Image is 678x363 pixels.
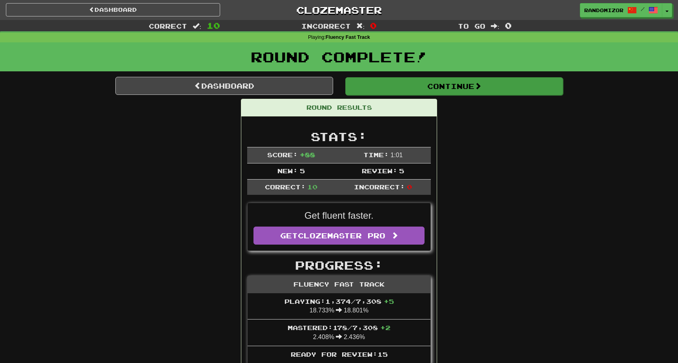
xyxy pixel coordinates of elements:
[584,7,623,14] span: randomizor
[345,77,563,95] button: Continue
[399,167,404,174] span: 5
[6,3,220,16] a: Dashboard
[247,130,431,143] h2: Stats:
[207,21,220,30] span: 10
[248,276,430,293] div: Fluency Fast Track
[370,21,377,30] span: 0
[291,350,388,358] span: Ready for Review: 15
[300,167,305,174] span: 5
[115,77,333,95] a: Dashboard
[288,324,390,331] span: Mastered: 178 / 7,308
[301,22,351,30] span: Incorrect
[326,34,370,40] strong: Fluency Fast Track
[267,151,298,158] span: Score:
[356,23,365,29] span: :
[458,22,485,30] span: To go
[300,151,315,158] span: + 88
[284,298,394,305] span: Playing: 1,374 / 7,308
[641,6,645,12] span: /
[505,21,512,30] span: 0
[277,167,298,174] span: New:
[253,209,425,222] p: Get fluent faster.
[407,183,412,191] span: 0
[248,293,430,320] li: 18.733% 18.801%
[247,259,431,272] h2: Progress:
[380,324,390,331] span: + 2
[362,167,397,174] span: Review:
[580,3,662,17] a: randomizor /
[491,23,499,29] span: :
[307,183,317,191] span: 10
[363,151,389,158] span: Time:
[193,23,201,29] span: :
[298,231,385,240] span: Clozemaster Pro
[265,183,306,191] span: Correct:
[3,49,675,65] h1: Round Complete!
[354,183,405,191] span: Incorrect:
[390,152,403,158] span: 1 : 0 1
[384,298,394,305] span: + 5
[253,227,425,245] a: GetClozemaster Pro
[149,22,187,30] span: Correct
[241,99,437,116] div: Round Results
[248,319,430,346] li: 2.408% 2.436%
[232,3,446,17] a: Clozemaster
